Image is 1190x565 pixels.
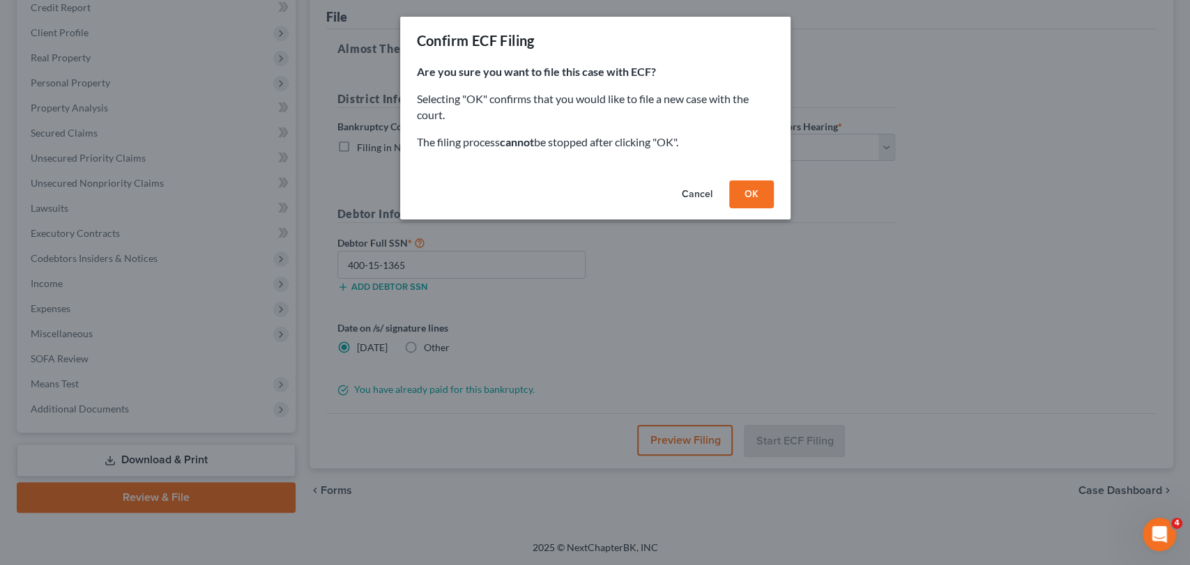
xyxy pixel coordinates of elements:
[1143,518,1176,551] iframe: Intercom live chat
[417,31,535,50] div: Confirm ECF Filing
[417,91,774,123] p: Selecting "OK" confirms that you would like to file a new case with the court.
[500,135,534,148] strong: cannot
[417,134,774,150] p: The filing process be stopped after clicking "OK".
[417,65,656,78] strong: Are you sure you want to file this case with ECF?
[671,180,724,208] button: Cancel
[729,180,774,208] button: OK
[1171,518,1182,529] span: 4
